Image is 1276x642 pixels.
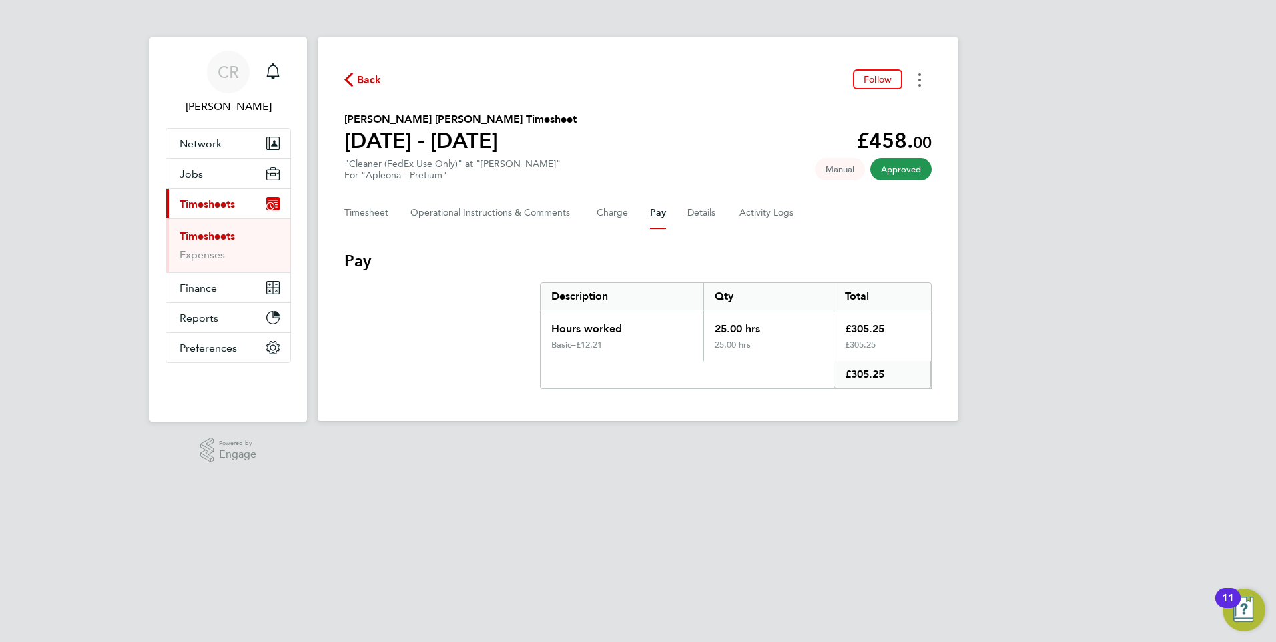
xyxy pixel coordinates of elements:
[344,250,932,272] h3: Pay
[541,310,703,340] div: Hours worked
[166,159,290,188] button: Jobs
[864,73,892,85] span: Follow
[166,218,290,272] div: Timesheets
[166,99,291,115] span: Catherine Rowland
[180,248,225,261] a: Expenses
[180,168,203,180] span: Jobs
[703,340,834,361] div: 25.00 hrs
[344,111,577,127] h2: [PERSON_NAME] [PERSON_NAME] Timesheet
[834,283,931,310] div: Total
[180,230,235,242] a: Timesheets
[218,63,239,81] span: CR
[703,283,834,310] div: Qty
[1222,598,1234,615] div: 11
[166,129,290,158] button: Network
[166,51,291,115] a: CR[PERSON_NAME]
[166,376,291,398] a: Go to home page
[344,197,389,229] button: Timesheet
[180,198,235,210] span: Timesheets
[571,339,576,350] span: –
[344,170,561,181] div: For "Apleona - Pretium"
[344,127,577,154] h1: [DATE] - [DATE]
[180,282,217,294] span: Finance
[687,197,718,229] button: Details
[200,438,257,463] a: Powered byEngage
[180,137,222,150] span: Network
[834,310,931,340] div: £305.25
[815,158,865,180] span: This timesheet was manually created.
[410,197,575,229] button: Operational Instructions & Comments
[870,158,932,180] span: This timesheet has been approved.
[541,283,703,310] div: Description
[219,449,256,460] span: Engage
[908,69,932,90] button: Timesheets Menu
[853,69,902,89] button: Follow
[180,342,237,354] span: Preferences
[166,273,290,302] button: Finance
[344,158,561,181] div: "Cleaner (FedEx Use Only)" at "[PERSON_NAME]"
[344,71,382,88] button: Back
[166,189,290,218] button: Timesheets
[180,312,218,324] span: Reports
[219,438,256,449] span: Powered by
[856,128,932,153] app-decimal: £458.
[166,376,291,398] img: fastbook-logo-retina.png
[834,340,931,361] div: £305.25
[576,340,693,350] div: £12.21
[913,133,932,152] span: 00
[344,250,932,389] section: Pay
[739,197,795,229] button: Activity Logs
[703,310,834,340] div: 25.00 hrs
[650,197,666,229] button: Pay
[834,361,931,388] div: £305.25
[166,303,290,332] button: Reports
[597,197,629,229] button: Charge
[1223,589,1265,631] button: Open Resource Center, 11 new notifications
[551,340,576,350] div: Basic
[357,72,382,88] span: Back
[540,282,932,389] div: Pay
[166,333,290,362] button: Preferences
[149,37,307,422] nav: Main navigation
